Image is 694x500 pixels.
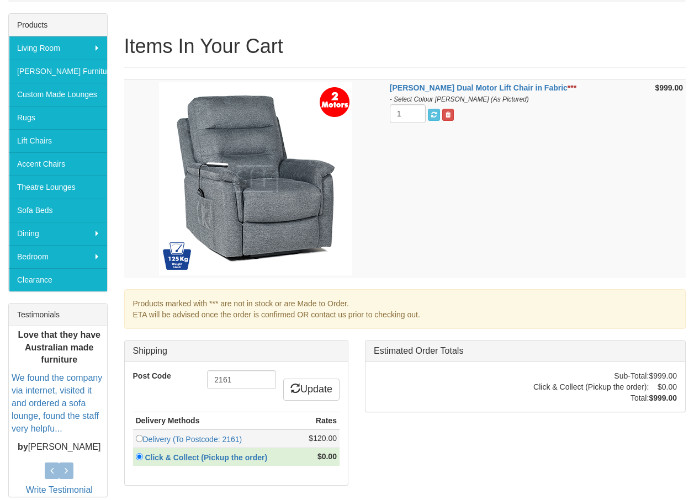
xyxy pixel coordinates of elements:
div: Products [9,14,107,36]
a: Dining [9,222,107,245]
a: [PERSON_NAME] Furniture [9,60,107,83]
img: Bristow Dual Motor Lift Chair in Fabric [159,82,352,275]
a: [PERSON_NAME] Dual Motor Lift Chair in Fabric [390,83,568,92]
td: $120.00 [300,429,340,448]
td: Sub-Total: [533,370,649,381]
strong: $999.00 [655,83,683,92]
a: Rugs [9,106,107,129]
b: Love that they have Australian made furniture [18,330,100,365]
strong: $999.00 [649,393,677,402]
td: Total: [533,392,649,403]
strong: Delivery Methods [136,416,200,425]
strong: Click & Collect (Pickup the order) [145,453,267,462]
a: We found the company via internet, visited it and ordered a sofa lounge, found the staff very hel... [12,374,102,433]
h1: Items In Your Cart [124,35,686,57]
td: $0.00 [649,381,677,392]
i: - Select Colour [PERSON_NAME] (As Pictured) [390,95,529,103]
div: Products marked with *** are not in stock or are Made to Order. ETA will be advised once the orde... [124,289,686,329]
a: Sofa Beds [9,199,107,222]
a: Clearance [9,268,107,291]
p: [PERSON_NAME] [12,441,107,454]
a: Write Testimonial [26,485,93,494]
a: Bedroom [9,245,107,268]
strong: $0.00 [317,452,337,461]
div: Testimonials [9,304,107,326]
td: Click & Collect (Pickup the order): [533,381,649,392]
a: Theatre Lounges [9,175,107,199]
h3: Shipping [133,346,340,356]
a: Update [283,379,340,401]
a: Custom Made Lounges [9,83,107,106]
a: Lift Chairs [9,129,107,152]
label: Post Code [125,370,199,381]
a: Accent Chairs [9,152,107,175]
a: Delivery (To Postcode: 2161) [143,435,242,444]
a: Click & Collect (Pickup the order) [143,453,274,462]
h3: Estimated Order Totals [374,346,677,356]
b: by [18,442,28,451]
strong: Rates [316,416,337,425]
td: $999.00 [649,370,677,381]
a: Living Room [9,36,107,60]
